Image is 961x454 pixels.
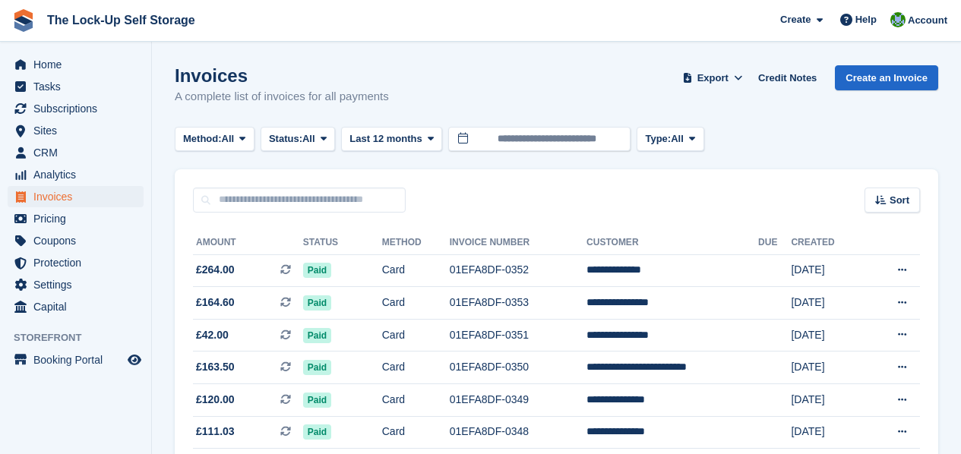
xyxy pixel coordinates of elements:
span: Sites [33,120,125,141]
td: Card [382,254,450,287]
button: Type: All [637,127,703,152]
span: All [302,131,315,147]
td: [DATE] [791,416,865,449]
span: Subscriptions [33,98,125,119]
span: Create [780,12,811,27]
td: [DATE] [791,287,865,320]
th: Amount [193,231,303,255]
th: Created [791,231,865,255]
span: Paid [303,295,331,311]
span: CRM [33,142,125,163]
span: Booking Portal [33,349,125,370]
td: 01EFA8DF-0349 [450,384,586,417]
a: Create an Invoice [835,65,938,90]
td: Card [382,319,450,352]
button: Status: All [261,127,335,152]
span: Paid [303,424,331,440]
span: Settings [33,274,125,295]
span: Home [33,54,125,75]
span: £120.00 [196,392,235,408]
span: Help [855,12,877,27]
span: £42.00 [196,327,229,343]
span: Paid [303,393,331,408]
span: Account [908,13,947,28]
span: £163.50 [196,359,235,375]
span: Status: [269,131,302,147]
span: Export [697,71,729,86]
a: Preview store [125,351,144,369]
a: menu [8,186,144,207]
td: Card [382,416,450,449]
td: Card [382,384,450,417]
th: Method [382,231,450,255]
span: £111.03 [196,424,235,440]
a: menu [8,54,144,75]
td: [DATE] [791,319,865,352]
td: [DATE] [791,384,865,417]
a: menu [8,142,144,163]
a: menu [8,252,144,273]
span: Pricing [33,208,125,229]
a: The Lock-Up Self Storage [41,8,201,33]
span: £164.60 [196,295,235,311]
td: Card [382,287,450,320]
a: Credit Notes [752,65,823,90]
a: menu [8,230,144,251]
a: menu [8,296,144,317]
th: Due [758,231,791,255]
span: All [671,131,684,147]
td: Card [382,352,450,384]
img: Andrew Beer [890,12,906,27]
span: Tasks [33,76,125,97]
span: Type: [645,131,671,147]
span: Paid [303,360,331,375]
th: Invoice Number [450,231,586,255]
span: Last 12 months [349,131,422,147]
h1: Invoices [175,65,389,86]
span: Analytics [33,164,125,185]
td: 01EFA8DF-0353 [450,287,586,320]
span: Protection [33,252,125,273]
button: Export [679,65,746,90]
span: All [222,131,235,147]
th: Status [303,231,382,255]
span: Paid [303,328,331,343]
p: A complete list of invoices for all payments [175,88,389,106]
button: Method: All [175,127,254,152]
td: 01EFA8DF-0351 [450,319,586,352]
td: [DATE] [791,254,865,287]
img: stora-icon-8386f47178a22dfd0bd8f6a31ec36ba5ce8667c1dd55bd0f319d3a0aa187defe.svg [12,9,35,32]
a: menu [8,274,144,295]
span: Capital [33,296,125,317]
span: Storefront [14,330,151,345]
span: Paid [303,263,331,278]
th: Customer [586,231,758,255]
a: menu [8,164,144,185]
a: menu [8,120,144,141]
span: Coupons [33,230,125,251]
span: Sort [890,193,909,208]
td: 01EFA8DF-0348 [450,416,586,449]
a: menu [8,76,144,97]
span: £264.00 [196,262,235,278]
td: 01EFA8DF-0352 [450,254,586,287]
td: 01EFA8DF-0350 [450,352,586,384]
a: menu [8,349,144,370]
span: Invoices [33,186,125,207]
a: menu [8,208,144,229]
td: [DATE] [791,352,865,384]
a: menu [8,98,144,119]
span: Method: [183,131,222,147]
button: Last 12 months [341,127,442,152]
